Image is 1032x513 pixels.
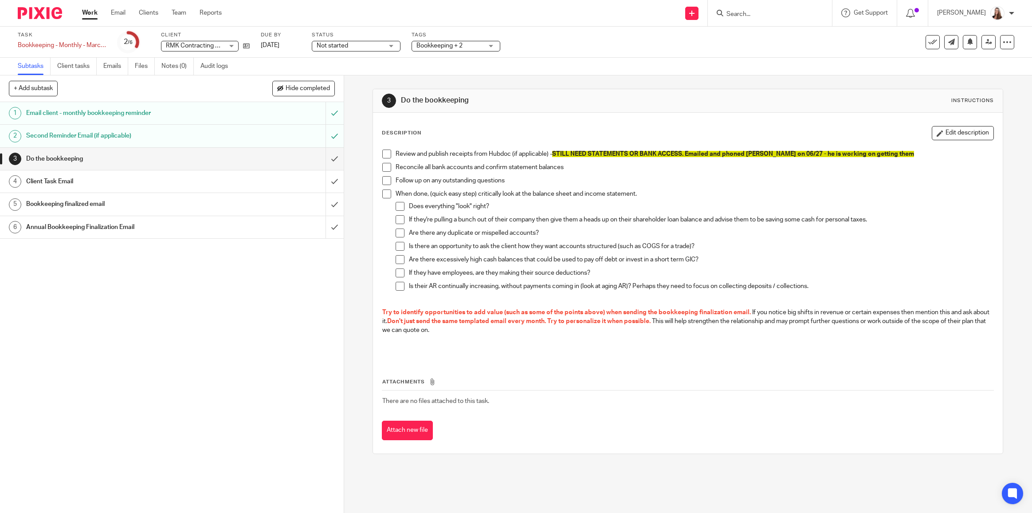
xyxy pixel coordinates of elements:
[111,8,126,17] a: Email
[409,282,993,291] p: Is their AR continually increasing, without payments coming in (look at aging AR)? Perhaps they n...
[409,255,993,264] p: Are there excessively high cash balances that could be used to pay off debt or invest in a short ...
[57,58,97,75] a: Client tasks
[200,58,235,75] a: Audit logs
[396,163,993,172] p: Reconcile all bank accounts and confirm statement balances
[9,153,21,165] div: 3
[166,43,251,49] span: RMK Contracting Services Ltd.
[200,8,222,17] a: Reports
[951,97,994,104] div: Instructions
[726,11,805,19] input: Search
[382,94,396,108] div: 3
[124,37,133,47] div: 2
[18,32,106,39] label: Task
[9,81,58,96] button: + Add subtask
[412,32,500,39] label: Tags
[272,81,335,96] button: Hide completed
[382,421,433,441] button: Attach new file
[9,221,21,233] div: 6
[416,43,463,49] span: Bookkeeping + 2
[396,176,993,185] p: Follow up on any outstanding questions
[286,85,330,92] span: Hide completed
[937,8,986,17] p: [PERSON_NAME]
[26,152,220,166] h1: Do the bookkeeping
[990,6,1005,20] img: Larissa-headshot-cropped.jpg
[26,107,220,120] h1: Email client - monthly bookkeeping reminder
[135,58,155,75] a: Files
[128,40,133,45] small: /6
[172,8,186,17] a: Team
[382,309,751,316] span: Try to identify opportunities to add value (such as some of the points above) when sending the bo...
[26,129,220,142] h1: Second Reminder Email (if applicable)
[382,398,489,404] span: There are no files attached to this task.
[382,379,425,384] span: Attachments
[26,221,220,234] h1: Annual Bookkeeping Finalization Email
[409,242,993,251] p: Is there an opportunity to ask the client how they want accounts structured (such as COGS for a t...
[409,215,993,224] p: If they're pulling a bunch out of their company then give them a heads up on their shareholder lo...
[9,130,21,142] div: 2
[317,43,348,49] span: Not started
[401,96,707,105] h1: Do the bookkeeping
[103,58,128,75] a: Emails
[261,32,301,39] label: Due by
[9,107,21,119] div: 1
[312,32,400,39] label: Status
[382,308,993,335] p: If you notice big shifts in revenue or certain expenses then mention this and ask about it. This ...
[26,175,220,188] h1: Client Task Email
[139,8,158,17] a: Clients
[854,10,888,16] span: Get Support
[161,32,250,39] label: Client
[409,202,993,211] p: Does everything "look" right?
[18,41,106,50] div: Bookkeeping - Monthly - March - [DATE]
[161,58,194,75] a: Notes (0)
[261,42,279,48] span: [DATE]
[382,130,421,137] p: Description
[396,189,993,198] p: When done, (quick easy step) critically look at the balance sheet and income statement.
[26,197,220,211] h1: Bookkeeping finalized email
[18,58,51,75] a: Subtasks
[409,229,993,237] p: Are there any duplicate or mispelled accounts?
[932,126,994,140] button: Edit description
[18,41,106,50] div: Bookkeeping - Monthly - March - Jul
[9,175,21,188] div: 4
[387,318,651,324] span: Don't just send the same templated email every month. Try to personalize it when possible.
[9,198,21,211] div: 5
[396,150,993,158] p: Review and publish receipts from Hubdoc (if applicable) -
[18,7,62,19] img: Pixie
[552,151,914,157] span: STILL NEED STATEMENTS OR BANK ACCESS. Emailed and phoned [PERSON_NAME] on 06/27 - he is working o...
[409,268,993,277] p: If they have employees, are they making their source deductions?
[82,8,98,17] a: Work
